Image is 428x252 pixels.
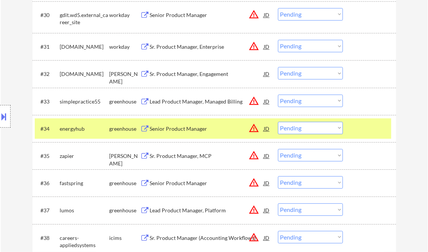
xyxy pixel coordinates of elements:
div: icims [110,234,141,242]
div: Sr. Product Manager (Accounting Workflows) [150,234,264,242]
div: Senior Product Manager [150,179,264,187]
div: JD [263,94,271,108]
div: JD [263,203,271,217]
div: Lead Product Manager, Managed Billing [150,98,264,105]
div: #30 [41,11,54,19]
div: Lead Product Manager, Platform [150,207,264,214]
button: warning_amber [249,150,260,161]
div: #38 [41,234,54,242]
div: careers-appliedsystems [60,234,110,249]
div: JD [263,40,271,53]
div: JD [263,122,271,135]
button: warning_amber [249,204,260,215]
div: JD [263,67,271,80]
div: JD [263,176,271,190]
div: lumos [60,207,110,214]
button: warning_amber [249,177,260,188]
div: JD [263,231,271,244]
button: warning_amber [249,123,260,133]
div: [DOMAIN_NAME] [60,43,110,51]
div: Sr. Product Manager, Enterprise [150,43,264,51]
div: Sr. Product Manager, Engagement [150,70,264,78]
div: workday [110,11,141,19]
div: Senior Product Manager [150,11,264,19]
div: greenhouse [110,207,141,214]
div: workday [110,43,141,51]
div: JD [263,8,271,22]
button: warning_amber [249,41,260,51]
div: Senior Product Manager [150,125,264,133]
button: warning_amber [249,9,260,20]
button: warning_amber [249,232,260,243]
div: JD [263,149,271,162]
div: Sr. Product Manager, MCP [150,152,264,160]
button: warning_amber [249,96,260,106]
div: #37 [41,207,54,214]
div: #31 [41,43,54,51]
div: gdit.wd5.external_career_site [60,11,110,26]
